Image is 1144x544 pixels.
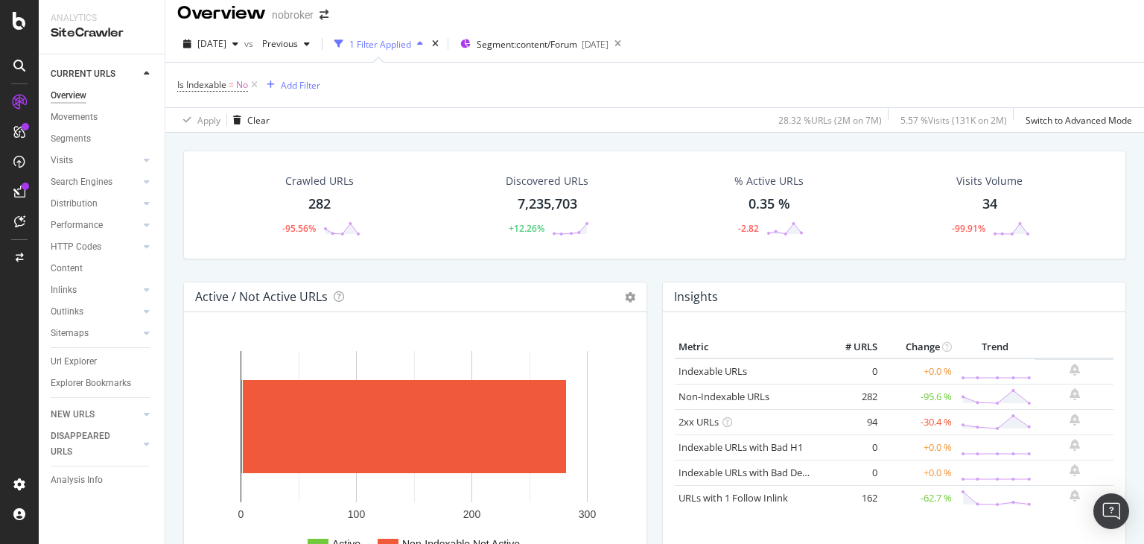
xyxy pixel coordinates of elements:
div: bell-plus [1070,439,1080,451]
div: Movements [51,110,98,125]
div: Segments [51,131,91,147]
div: Outlinks [51,304,83,320]
td: 0 [822,434,881,460]
span: vs [244,37,256,50]
a: 2xx URLs [679,415,719,428]
div: Clear [247,114,270,127]
a: Segments [51,131,154,147]
span: = [229,78,234,91]
div: Analysis Info [51,472,103,488]
div: Content [51,261,83,276]
button: Clear [227,108,270,132]
div: bell-plus [1070,490,1080,502]
div: times [429,37,442,51]
a: Overview [51,88,154,104]
button: Segment:content/Forum[DATE] [454,32,608,56]
div: -99.91% [952,222,985,235]
div: Discovered URLs [506,174,588,189]
button: 1 Filter Applied [328,32,429,56]
a: URLs with 1 Follow Inlink [679,491,788,505]
td: +0.0 % [881,460,956,485]
button: Apply [177,108,220,132]
a: Inlinks [51,282,139,298]
a: Content [51,261,154,276]
div: -2.82 [738,222,759,235]
div: Apply [197,114,220,127]
div: Overview [51,88,86,104]
div: SiteCrawler [51,25,153,42]
td: 0 [822,460,881,485]
td: +0.0 % [881,358,956,385]
div: bell-plus [1070,414,1080,426]
div: -95.56% [282,222,316,235]
th: Trend [956,336,1035,358]
span: No [236,75,248,95]
td: -62.7 % [881,485,956,510]
a: Indexable URLs [679,364,747,378]
a: Non-Indexable URLs [679,390,769,403]
a: Movements [51,110,154,125]
div: 7,235,703 [518,194,577,214]
div: HTTP Codes [51,239,101,255]
i: Options [625,292,635,303]
td: 0 [822,358,881,385]
span: Segment: content/Forum [477,38,577,51]
button: Previous [256,32,316,56]
a: Visits [51,153,139,168]
a: CURRENT URLS [51,66,139,82]
th: Metric [675,336,822,358]
div: [DATE] [582,38,608,51]
td: 282 [822,384,881,409]
td: +0.0 % [881,434,956,460]
th: # URLS [822,336,881,358]
a: Explorer Bookmarks [51,376,154,391]
div: Performance [51,218,103,233]
div: +12.26% [509,222,544,235]
a: Analysis Info [51,472,154,488]
div: DISAPPEARED URLS [51,428,126,460]
td: 162 [822,485,881,510]
div: Explorer Bookmarks [51,376,131,391]
div: 0.35 % [749,194,790,214]
text: 200 [463,508,481,520]
div: Sitemaps [51,326,89,341]
a: HTTP Codes [51,239,139,255]
div: Crawled URLs [285,174,354,189]
div: Url Explorer [51,354,97,370]
button: Switch to Advanced Mode [1020,108,1132,132]
div: NEW URLS [51,407,95,423]
a: Search Engines [51,174,139,190]
div: Search Engines [51,174,112,190]
div: bell-plus [1070,388,1080,400]
td: -95.6 % [881,384,956,409]
text: 100 [348,508,366,520]
div: 28.32 % URLs ( 2M on 7M ) [778,114,882,127]
td: -30.4 % [881,409,956,434]
div: 282 [308,194,331,214]
a: Url Explorer [51,354,154,370]
div: Open Intercom Messenger [1093,493,1129,529]
text: 300 [579,508,597,520]
a: Performance [51,218,139,233]
a: Distribution [51,196,139,212]
text: 0 [238,508,244,520]
div: 34 [982,194,997,214]
div: arrow-right-arrow-left [320,10,328,20]
div: Overview [177,1,266,26]
h4: Active / Not Active URLs [195,287,328,307]
div: 5.57 % Visits ( 131K on 2M ) [900,114,1007,127]
div: nobroker [272,7,314,22]
td: 94 [822,409,881,434]
span: Is Indexable [177,78,226,91]
th: Change [881,336,956,358]
div: % Active URLs [734,174,804,189]
span: Previous [256,37,298,50]
h4: Insights [674,287,718,307]
a: DISAPPEARED URLS [51,428,139,460]
button: Add Filter [261,76,320,94]
div: Add Filter [281,79,320,92]
div: 1 Filter Applied [349,38,411,51]
div: bell-plus [1070,464,1080,476]
button: [DATE] [177,32,244,56]
a: Outlinks [51,304,139,320]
